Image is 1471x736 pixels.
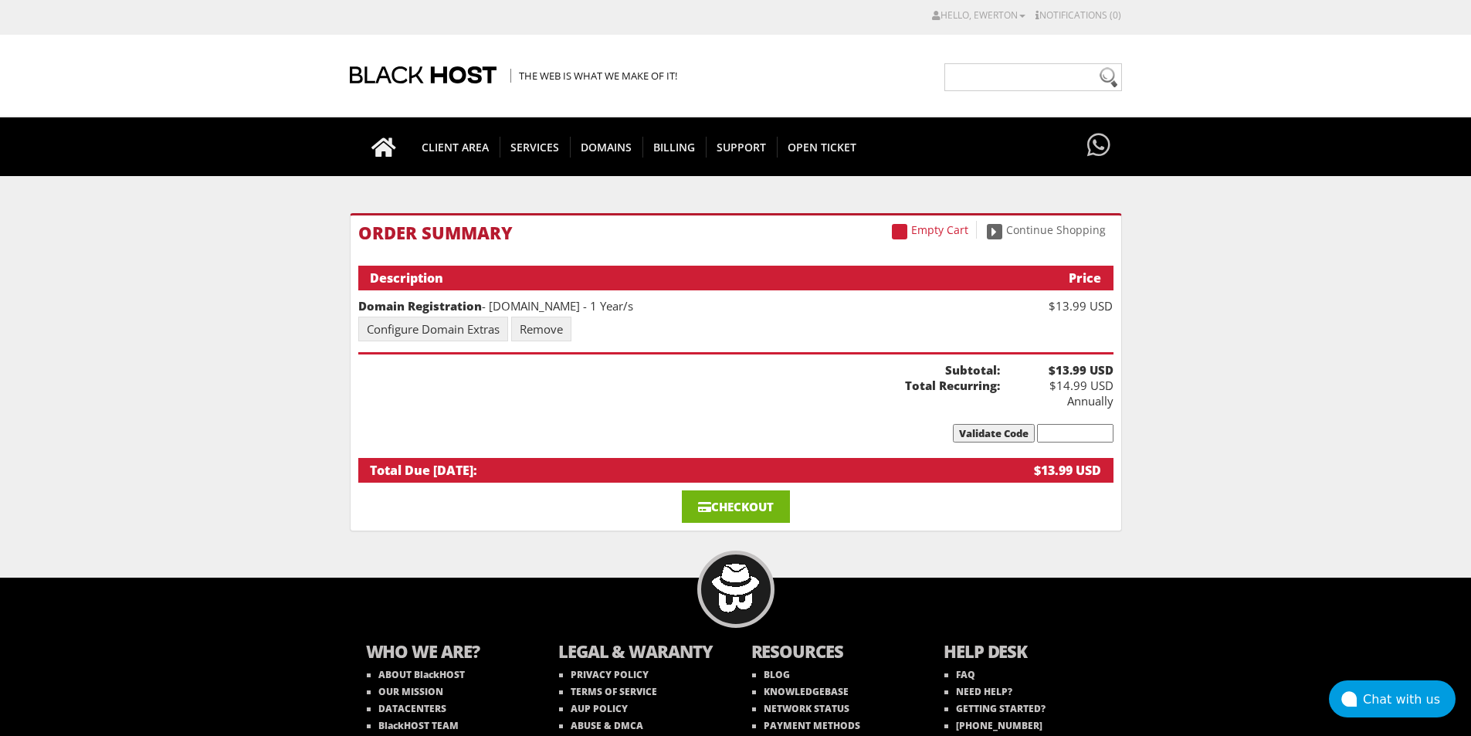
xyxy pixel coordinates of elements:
[367,702,446,715] a: DATACENTERS
[559,719,643,732] a: ABUSE & DMCA
[953,424,1035,443] input: Validate Code
[367,668,465,681] a: ABOUT BlackHOST
[411,117,500,176] a: CLIENT AREA
[944,719,1042,732] a: [PHONE_NUMBER]
[979,221,1113,239] a: Continue Shopping
[358,298,482,314] strong: Domain Registration
[944,639,1106,666] b: HELP DESK
[367,685,443,698] a: OUR MISSION
[642,137,707,158] span: Billing
[358,317,508,341] a: Configure Domain Extras
[752,685,849,698] a: KNOWLEDGEBASE
[751,639,913,666] b: RESOURCES
[1000,362,1113,409] div: $14.99 USD Annually
[356,117,412,176] a: Go to homepage
[358,378,1000,393] b: Total Recurring:
[777,117,867,176] a: Open Ticket
[358,298,1000,314] div: - [DOMAIN_NAME] - 1 Year/s
[1000,298,1113,314] div: $13.99 USD
[1035,8,1121,22] a: Notifications (0)
[1363,692,1456,707] div: Chat with us
[500,137,571,158] span: SERVICES
[570,137,643,158] span: Domains
[706,137,778,158] span: Support
[370,462,992,479] div: Total Due [DATE]:
[752,668,790,681] a: BLOG
[559,685,657,698] a: TERMS OF SERVICE
[642,117,707,176] a: Billing
[1329,680,1456,717] button: Chat with us
[777,137,867,158] span: Open Ticket
[367,719,459,732] a: BlackHOST TEAM
[932,8,1025,22] a: Hello, Ewerton
[366,639,528,666] b: WHO WE ARE?
[711,564,760,612] img: BlackHOST mascont, Blacky.
[706,117,778,176] a: Support
[991,270,1101,287] div: Price
[944,63,1122,91] input: Need help?
[991,462,1101,479] div: $13.99 USD
[944,685,1012,698] a: NEED HELP?
[411,137,500,158] span: CLIENT AREA
[358,223,1113,242] h1: Order Summary
[570,117,643,176] a: Domains
[944,668,975,681] a: FAQ
[511,317,571,341] a: Remove
[558,639,720,666] b: LEGAL & WARANTY
[510,69,677,83] span: The Web is what we make of it!
[559,702,628,715] a: AUP POLICY
[752,702,849,715] a: NETWORK STATUS
[370,270,992,287] div: Description
[500,117,571,176] a: SERVICES
[358,362,1000,378] b: Subtotal:
[752,719,860,732] a: PAYMENT METHODS
[559,668,649,681] a: PRIVACY POLICY
[682,490,790,523] a: Checkout
[944,702,1046,715] a: GETTING STARTED?
[1000,362,1113,378] b: $13.99 USD
[884,221,977,239] a: Empty Cart
[1083,117,1114,175] a: Have questions?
